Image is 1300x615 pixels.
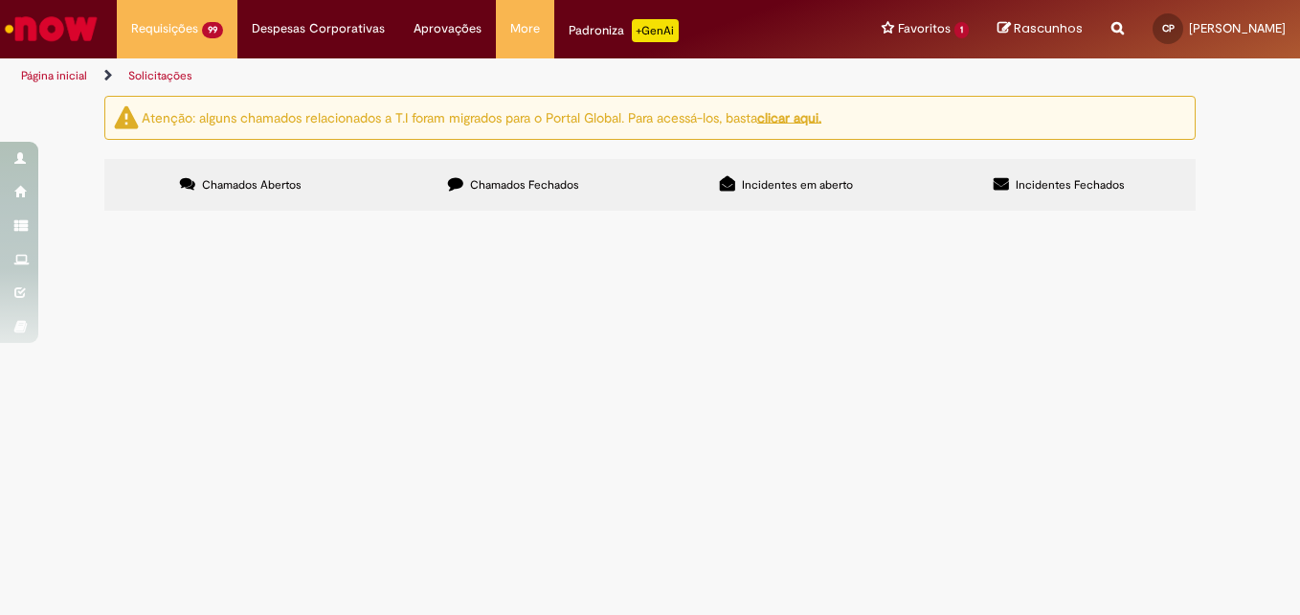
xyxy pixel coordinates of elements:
span: More [510,19,540,38]
span: 99 [202,22,223,38]
span: Chamados Abertos [202,177,302,193]
a: clicar aqui. [757,108,821,125]
span: Incidentes Fechados [1016,177,1125,193]
div: Padroniza [569,19,679,42]
span: CP [1162,22,1175,34]
span: Chamados Fechados [470,177,579,193]
ul: Trilhas de página [14,58,852,94]
a: Rascunhos [997,20,1083,38]
p: +GenAi [632,19,679,42]
span: [PERSON_NAME] [1189,20,1286,36]
a: Página inicial [21,68,87,83]
span: Requisições [131,19,198,38]
a: Solicitações [128,68,192,83]
span: Rascunhos [1014,19,1083,37]
ng-bind-html: Atenção: alguns chamados relacionados a T.I foram migrados para o Portal Global. Para acessá-los,... [142,108,821,125]
span: Incidentes em aberto [742,177,853,193]
img: ServiceNow [2,10,101,48]
span: 1 [954,22,969,38]
span: Despesas Corporativas [252,19,385,38]
span: Favoritos [898,19,951,38]
span: Aprovações [414,19,482,38]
